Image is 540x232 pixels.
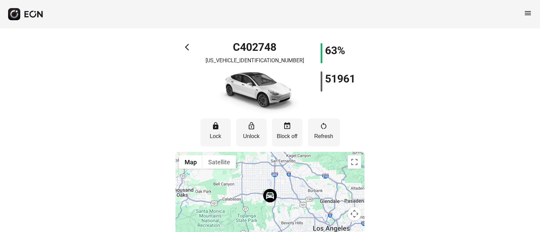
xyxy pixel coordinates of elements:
p: Lock [204,132,227,140]
button: Show satellite imagery [202,155,236,169]
button: Show street map [179,155,202,169]
p: [US_VEHICLE_IDENTIFICATION_NUMBER] [206,57,304,65]
span: lock_open [247,122,255,130]
button: Unlock [236,119,267,146]
img: car [208,67,302,114]
button: Map camera controls [348,207,361,221]
p: Refresh [311,132,336,140]
button: Block off [272,119,302,146]
span: menu [524,9,532,17]
span: lock [212,122,220,130]
p: Block off [275,132,299,140]
h1: C402748 [233,43,276,51]
button: Refresh [308,119,340,146]
p: Unlock [240,132,263,140]
span: event_busy [283,122,291,130]
span: arrow_back_ios [185,43,193,51]
button: Lock [200,119,231,146]
h1: 63% [325,46,345,55]
button: Toggle fullscreen view [348,155,361,169]
h1: 51961 [325,75,355,83]
span: restart_alt [320,122,328,130]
